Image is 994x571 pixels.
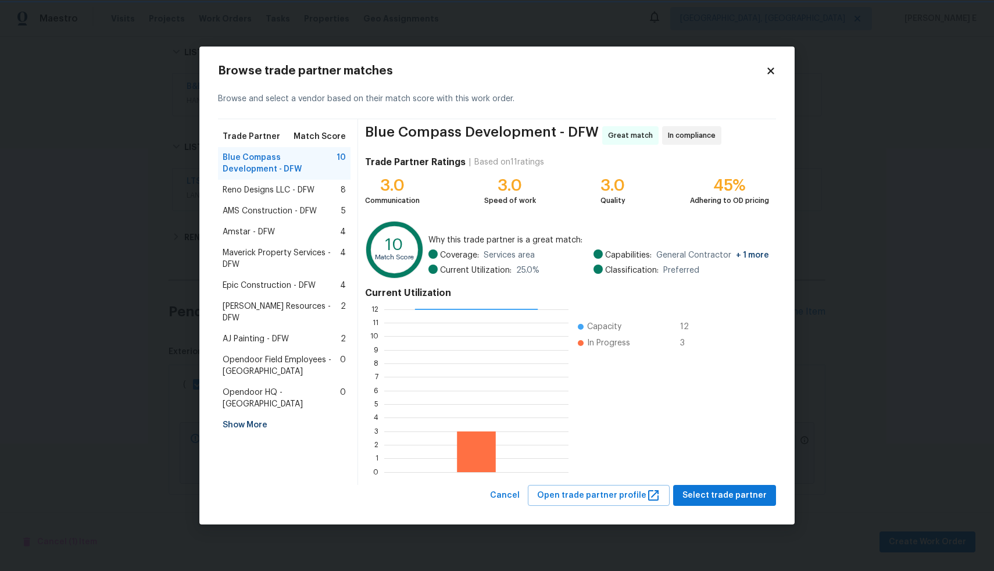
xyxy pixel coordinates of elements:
[680,337,699,349] span: 3
[365,287,769,299] h4: Current Utilization
[373,319,378,326] text: 11
[340,247,346,270] span: 4
[374,414,378,421] text: 4
[340,280,346,291] span: 4
[223,354,340,377] span: Opendoor Field Employees - [GEOGRAPHIC_DATA]
[341,184,346,196] span: 8
[340,387,346,410] span: 0
[608,130,657,141] span: Great match
[484,180,536,191] div: 3.0
[374,427,378,434] text: 3
[587,321,621,333] span: Capacity
[605,265,659,276] span: Classification:
[223,247,340,270] span: Maverick Property Services - DFW
[736,251,769,259] span: + 1 more
[600,195,625,206] div: Quality
[466,156,474,168] div: |
[673,485,776,506] button: Select trade partner
[365,126,599,145] span: Blue Compass Development - DFW
[223,205,317,217] span: AMS Construction - DFW
[587,337,630,349] span: In Progress
[376,455,378,462] text: 1
[340,354,346,377] span: 0
[340,226,346,238] span: 4
[680,321,699,333] span: 12
[668,130,720,141] span: In compliance
[371,305,378,312] text: 12
[484,249,535,261] span: Services area
[516,265,539,276] span: 25.0 %
[440,265,512,276] span: Current Utilization:
[223,387,340,410] span: Opendoor HQ - [GEOGRAPHIC_DATA]
[218,79,776,119] div: Browse and select a vendor based on their match score with this work order.
[682,488,767,503] span: Select trade partner
[294,131,346,142] span: Match Score
[223,301,341,324] span: [PERSON_NAME] Resources - DFW
[341,301,346,324] span: 2
[337,152,346,175] span: 10
[218,415,351,436] div: Show More
[690,195,769,206] div: Adhering to OD pricing
[374,441,378,448] text: 2
[223,333,289,345] span: AJ Painting - DFW
[490,488,520,503] span: Cancel
[223,184,314,196] span: Reno Designs LLC - DFW
[605,249,652,261] span: Capabilities:
[365,195,420,206] div: Communication
[663,265,699,276] span: Preferred
[385,236,403,252] text: 10
[600,180,625,191] div: 3.0
[223,152,337,175] span: Blue Compass Development - DFW
[440,249,479,261] span: Coverage:
[474,156,544,168] div: Based on 11 ratings
[365,156,466,168] h4: Trade Partner Ratings
[341,333,346,345] span: 2
[690,180,769,191] div: 45%
[528,485,670,506] button: Open trade partner profile
[223,131,280,142] span: Trade Partner
[374,387,378,394] text: 6
[375,373,378,380] text: 7
[370,333,378,340] text: 10
[485,485,524,506] button: Cancel
[537,488,660,503] span: Open trade partner profile
[484,195,536,206] div: Speed of work
[374,360,378,367] text: 8
[223,226,275,238] span: Amstar - DFW
[223,280,316,291] span: Epic Construction - DFW
[341,205,346,217] span: 5
[374,401,378,408] text: 5
[365,180,420,191] div: 3.0
[656,249,769,261] span: General Contractor
[218,65,766,77] h2: Browse trade partner matches
[428,234,769,246] span: Why this trade partner is a great match:
[374,346,378,353] text: 9
[375,254,414,260] text: Match Score
[373,468,378,475] text: 0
